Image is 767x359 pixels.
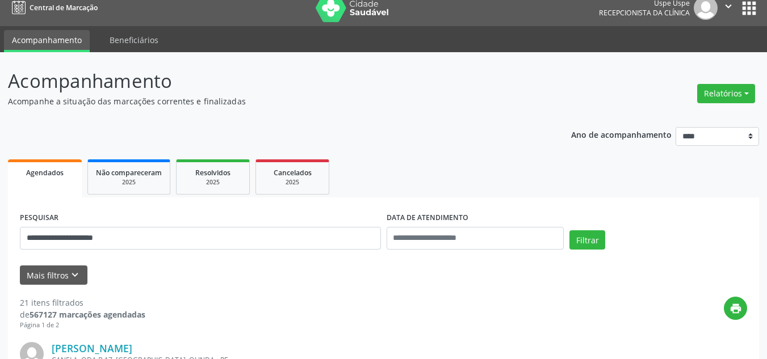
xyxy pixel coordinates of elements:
[195,168,230,178] span: Resolvidos
[569,230,605,250] button: Filtrar
[52,342,132,354] a: [PERSON_NAME]
[20,297,145,309] div: 21 itens filtrados
[96,168,162,178] span: Não compareceram
[697,84,755,103] button: Relatórios
[30,309,145,320] strong: 567127 marcações agendadas
[30,3,98,12] span: Central de Marcação
[8,95,534,107] p: Acompanhe a situação das marcações correntes e finalizadas
[96,178,162,187] div: 2025
[26,168,64,178] span: Agendados
[69,269,81,281] i: keyboard_arrow_down
[20,320,145,330] div: Página 1 de 2
[724,297,747,320] button: print
[185,178,241,187] div: 2025
[387,209,468,227] label: DATA DE ATENDIMENTO
[20,309,145,320] div: de
[20,209,58,227] label: PESQUISAR
[8,67,534,95] p: Acompanhamento
[4,30,90,52] a: Acompanhamento
[730,302,742,315] i: print
[102,30,166,50] a: Beneficiários
[599,8,690,18] span: Recepcionista da clínica
[571,127,672,141] p: Ano de acompanhamento
[274,168,312,178] span: Cancelados
[20,265,87,285] button: Mais filtroskeyboard_arrow_down
[264,178,321,187] div: 2025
